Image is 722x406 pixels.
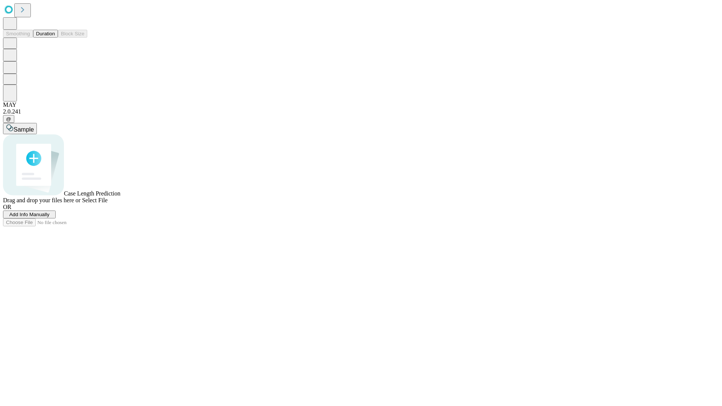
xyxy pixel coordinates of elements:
[3,30,33,38] button: Smoothing
[3,123,37,134] button: Sample
[9,212,50,217] span: Add Info Manually
[14,126,34,133] span: Sample
[3,204,11,210] span: OR
[33,30,58,38] button: Duration
[58,30,87,38] button: Block Size
[3,101,719,108] div: MAY
[82,197,108,203] span: Select File
[3,197,80,203] span: Drag and drop your files here or
[3,211,56,218] button: Add Info Manually
[3,108,719,115] div: 2.0.241
[3,115,14,123] button: @
[6,116,11,122] span: @
[64,190,120,197] span: Case Length Prediction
